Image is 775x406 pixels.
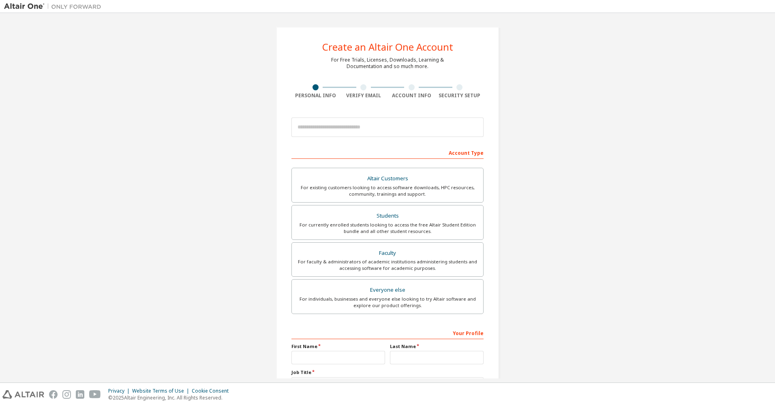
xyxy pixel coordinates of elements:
div: Students [297,210,478,222]
div: Account Type [291,146,484,159]
div: Altair Customers [297,173,478,184]
div: Create an Altair One Account [322,42,453,52]
div: Cookie Consent [192,388,233,394]
label: Job Title [291,369,484,376]
div: For existing customers looking to access software downloads, HPC resources, community, trainings ... [297,184,478,197]
div: Your Profile [291,326,484,339]
div: Security Setup [436,92,484,99]
label: Last Name [390,343,484,350]
div: For currently enrolled students looking to access the free Altair Student Edition bundle and all ... [297,222,478,235]
div: Everyone else [297,284,478,296]
img: facebook.svg [49,390,58,399]
img: instagram.svg [62,390,71,399]
div: Privacy [108,388,132,394]
div: For Free Trials, Licenses, Downloads, Learning & Documentation and so much more. [331,57,444,70]
label: First Name [291,343,385,350]
div: Account Info [387,92,436,99]
p: © 2025 Altair Engineering, Inc. All Rights Reserved. [108,394,233,401]
div: Personal Info [291,92,340,99]
div: For individuals, businesses and everyone else looking to try Altair software and explore our prod... [297,296,478,309]
img: linkedin.svg [76,390,84,399]
div: Faculty [297,248,478,259]
img: Altair One [4,2,105,11]
div: For faculty & administrators of academic institutions administering students and accessing softwa... [297,259,478,271]
img: altair_logo.svg [2,390,44,399]
img: youtube.svg [89,390,101,399]
div: Verify Email [340,92,388,99]
div: Website Terms of Use [132,388,192,394]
